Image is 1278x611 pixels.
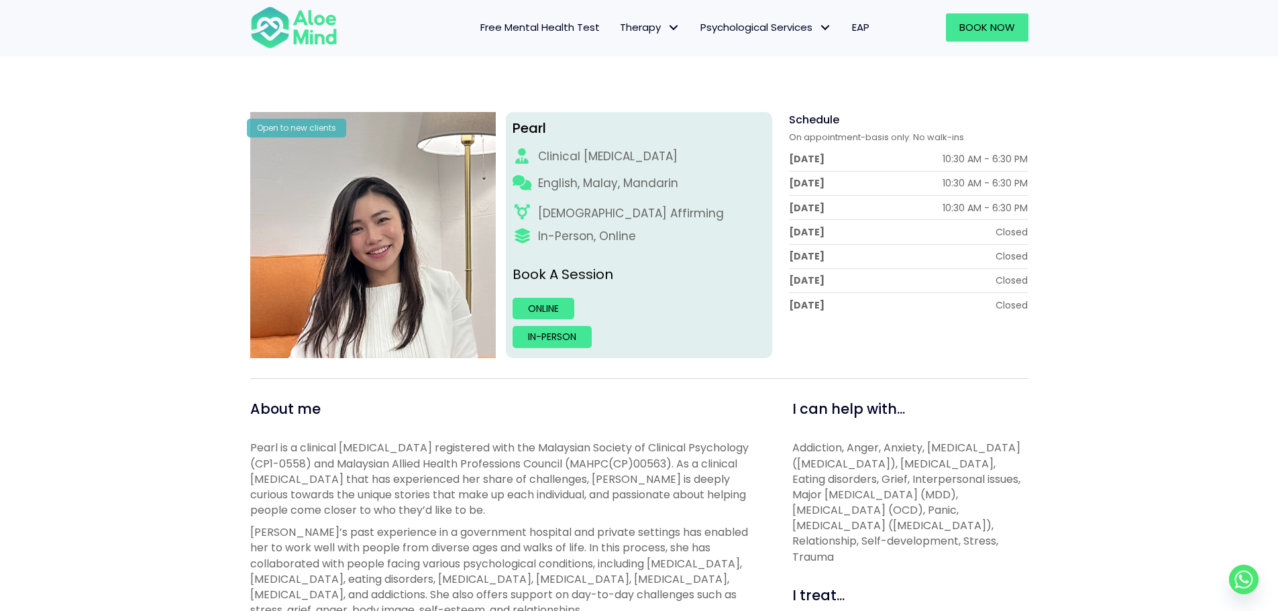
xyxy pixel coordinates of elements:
[943,176,1028,190] div: 10:30 AM - 6:30 PM
[789,249,824,263] div: [DATE]
[538,205,724,222] div: [DEMOGRAPHIC_DATA] Affirming
[247,119,346,137] div: Open to new clients
[538,148,678,165] div: Clinical [MEDICAL_DATA]
[513,119,765,138] div: Pearl
[538,228,636,245] div: In-Person, Online
[792,440,1020,564] span: Addiction, Anger, Anxiety, [MEDICAL_DATA] ([MEDICAL_DATA]), [MEDICAL_DATA], Eating disorders, Gri...
[1229,565,1259,594] a: Whatsapp
[355,13,880,42] nav: Menu
[789,152,824,166] div: [DATE]
[250,5,337,50] img: Aloe mind Logo
[664,18,684,38] span: Therapy: submenu
[852,20,869,34] span: EAP
[470,13,610,42] a: Free Mental Health Test
[700,20,832,34] span: Psychological Services
[620,20,680,34] span: Therapy
[513,326,592,347] a: In-person
[946,13,1028,42] a: Book Now
[538,175,678,192] p: English, Malay, Mandarin
[513,265,765,284] p: Book A Session
[792,399,905,419] span: I can help with...
[789,225,824,239] div: [DATE]
[842,13,880,42] a: EAP
[789,112,839,127] span: Schedule
[250,112,496,358] img: Pearl photo
[996,225,1028,239] div: Closed
[792,586,845,605] span: I treat...
[996,298,1028,312] div: Closed
[789,176,824,190] div: [DATE]
[250,440,749,518] span: Pearl is a clinical [MEDICAL_DATA] registered with the Malaysian Society of Clinical Psychology (...
[480,20,600,34] span: Free Mental Health Test
[789,298,824,312] div: [DATE]
[789,201,824,215] div: [DATE]
[690,13,842,42] a: Psychological ServicesPsychological Services: submenu
[996,249,1028,263] div: Closed
[789,274,824,287] div: [DATE]
[513,298,574,319] a: Online
[943,152,1028,166] div: 10:30 AM - 6:30 PM
[996,274,1028,287] div: Closed
[610,13,690,42] a: TherapyTherapy: submenu
[789,131,964,144] span: On appointment-basis only. No walk-ins
[959,20,1015,34] span: Book Now
[816,18,835,38] span: Psychological Services: submenu
[943,201,1028,215] div: 10:30 AM - 6:30 PM
[250,399,321,419] span: About me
